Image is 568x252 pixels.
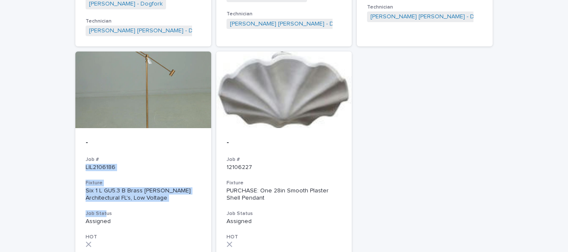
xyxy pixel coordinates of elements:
[227,138,342,148] p: -
[86,218,201,225] p: Assigned
[227,156,342,163] h3: Job #
[89,0,163,8] a: [PERSON_NAME] - Dogfork
[227,234,342,241] h3: HOT
[367,4,482,11] h3: Technician
[227,218,342,225] p: Assigned
[86,18,201,25] h3: Technician
[370,13,526,20] a: [PERSON_NAME] [PERSON_NAME] - Dogfork - Technician
[227,11,342,17] h3: Technician
[86,164,201,171] p: LIL2106186
[227,164,342,171] p: 12106227
[230,20,386,28] a: [PERSON_NAME] [PERSON_NAME] - Dogfork - Technician
[86,180,201,186] h3: Fixture
[86,138,201,148] p: -
[86,210,201,217] h3: Job Status
[227,210,342,217] h3: Job Status
[89,27,245,34] a: [PERSON_NAME] [PERSON_NAME] - Dogfork - Technician
[227,187,342,202] div: PURCHASE: One 28in Smooth Plaster Shell Pendant
[86,234,201,241] h3: HOT
[86,187,201,202] div: Six 1 L GU5.3 B Brass [PERSON_NAME] Architectural FL's, Low Voltage
[86,156,201,163] h3: Job #
[227,180,342,186] h3: Fixture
